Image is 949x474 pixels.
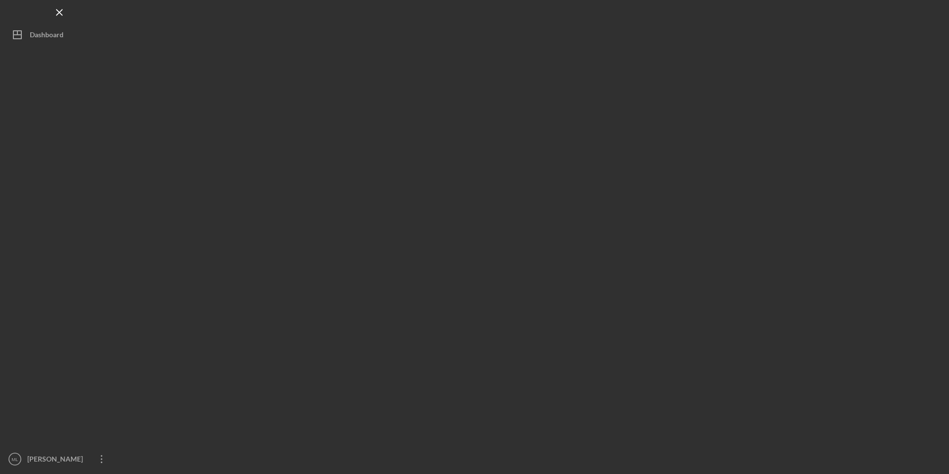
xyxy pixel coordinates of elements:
[25,449,89,472] div: [PERSON_NAME]
[5,25,114,45] button: Dashboard
[11,457,18,462] text: ML
[5,449,114,469] button: ML[PERSON_NAME]
[30,25,64,47] div: Dashboard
